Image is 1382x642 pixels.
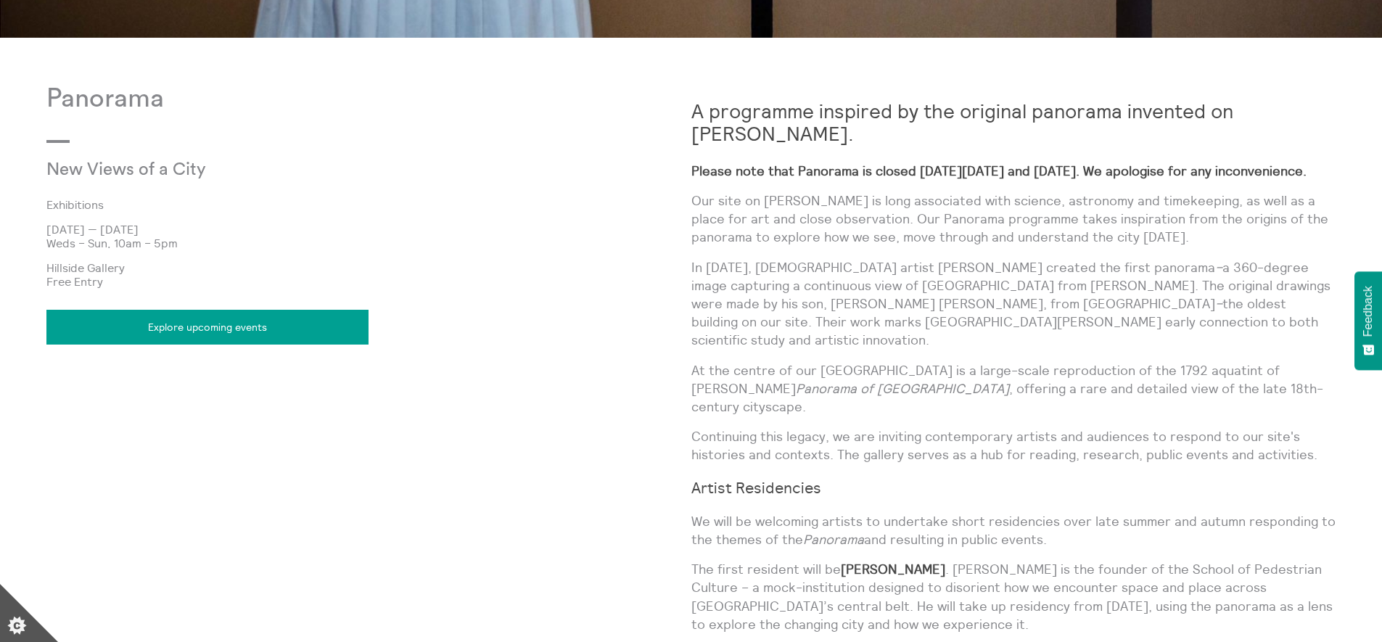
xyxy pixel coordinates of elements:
[1354,271,1382,370] button: Feedback - Show survey
[691,162,1307,179] strong: Please note that Panorama is closed [DATE][DATE] and [DATE]. We apologise for any inconvenience.
[46,236,691,250] p: Weds – Sun, 10am – 5pm
[803,531,864,548] em: Panorama
[796,380,1009,397] em: Panorama of [GEOGRAPHIC_DATA]
[691,192,1336,247] p: Our site on [PERSON_NAME] is long associated with science, astronomy and timekeeping, as well as ...
[1362,286,1375,337] span: Feedback
[691,99,1233,146] strong: A programme inspired by the original panorama invented on [PERSON_NAME].
[46,310,369,345] a: Explore upcoming events
[46,223,691,236] p: [DATE] — [DATE]
[691,478,821,498] strong: Artist Residencies
[691,361,1336,416] p: At the centre of our [GEOGRAPHIC_DATA] is a large-scale reproduction of the 1792 aquatint of [PER...
[46,198,668,211] a: Exhibitions
[46,275,691,288] p: Free Entry
[46,261,691,274] p: Hillside Gallery
[1215,295,1222,312] em: –
[691,560,1336,633] p: The first resident will be . [PERSON_NAME] is the founder of the School of Pedestrian Culture – a...
[691,512,1336,548] p: We will be welcoming artists to undertake short residencies over late summer and autumn respondin...
[46,84,691,114] p: Panorama
[691,258,1336,350] p: In [DATE], [DEMOGRAPHIC_DATA] artist [PERSON_NAME] created the first panorama a 360-degree image ...
[691,427,1336,464] p: Continuing this legacy, we are inviting contemporary artists and audiences to respond to our site...
[1215,259,1222,276] em: –
[46,160,476,181] p: New Views of a City
[841,561,945,577] strong: [PERSON_NAME]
